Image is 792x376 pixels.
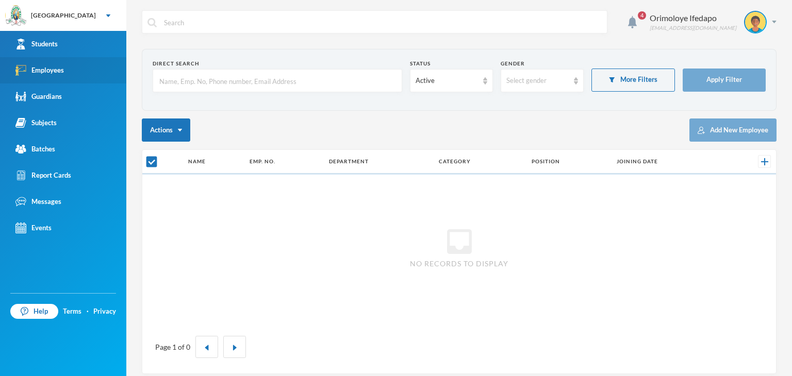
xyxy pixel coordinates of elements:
div: Status [410,60,493,67]
th: Emp. No. [244,150,324,174]
div: Page 1 of 0 [155,341,190,352]
img: search [147,18,157,27]
div: Messages [15,196,61,207]
th: Joining Date [612,150,725,174]
a: Help [10,304,58,319]
div: Active [416,76,478,86]
div: Batches [15,144,55,155]
div: Direct Search [153,60,402,67]
img: STUDENT [745,12,766,32]
input: Name, Emp. No, Phone number, Email Address [158,70,397,93]
i: inbox [443,225,476,258]
div: Employees [15,65,64,76]
th: Position [526,150,612,174]
button: Add New Employee [689,118,777,142]
span: 4 [638,11,646,20]
div: Subjects [15,117,57,128]
th: Name [183,150,244,174]
div: Orimoloye Ifedapo [650,12,736,24]
span: No records to display [410,258,508,269]
div: [GEOGRAPHIC_DATA] [31,11,96,20]
button: Actions [142,118,190,142]
div: Students [15,39,58,49]
a: Privacy [93,306,116,317]
div: Gender [501,60,584,67]
input: Search [163,11,602,34]
img: + [761,158,768,165]
div: Events [15,223,52,233]
th: Category [434,150,526,174]
img: logo [6,6,26,26]
div: [EMAIL_ADDRESS][DOMAIN_NAME] [650,24,736,32]
button: More Filters [591,69,674,92]
th: Department [324,150,434,174]
div: Guardians [15,91,62,102]
div: Report Cards [15,170,71,181]
a: Terms [63,306,81,317]
div: · [87,306,89,317]
button: Apply Filter [683,69,766,92]
div: Select gender [506,76,569,86]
